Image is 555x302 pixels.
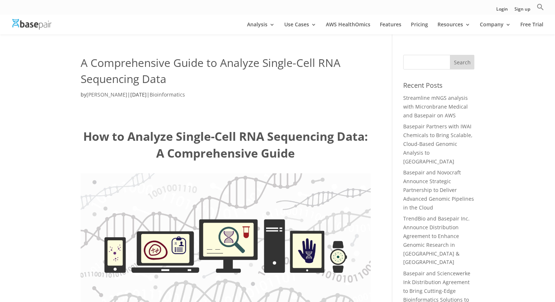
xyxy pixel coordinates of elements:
a: Bioinformatics [150,91,185,98]
a: Search Icon Link [537,3,544,15]
a: Basepair and Novocraft Announce Strategic Partnership to Deliver Advanced Genomic Pipelines in th... [403,169,474,211]
a: Login [496,7,508,15]
a: Free Trial [520,22,543,34]
p: by | | [81,90,371,105]
input: Search [450,55,475,69]
a: AWS HealthOmics [326,22,370,34]
a: Sign up [514,7,530,15]
span: [DATE] [130,91,147,98]
a: TrendBio and Basepair Inc. Announce Distribution Agreement to Enhance Genomic Research in [GEOGRA... [403,215,470,265]
a: Company [480,22,511,34]
svg: Search [537,3,544,11]
a: Features [380,22,401,34]
a: Pricing [411,22,428,34]
b: How to Analyze Single-Cell RNA Sequencing Data: A Comprehensive Guide [83,128,368,161]
a: Basepair Partners with IWAI Chemicals to Bring Scalable, Cloud-Based Genomic Analysis to [GEOGRAP... [403,123,473,165]
h1: A Comprehensive Guide to Analyze Single-Cell RNA Sequencing Data [81,55,371,90]
a: [PERSON_NAME] [86,91,127,98]
a: Resources [438,22,470,34]
h4: Recent Posts [403,80,474,94]
a: Analysis [247,22,275,34]
a: Streamline mNGS analysis with Micronbrane Medical and Basepair on AWS [403,94,468,119]
img: Basepair [12,19,51,30]
a: Use Cases [284,22,316,34]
